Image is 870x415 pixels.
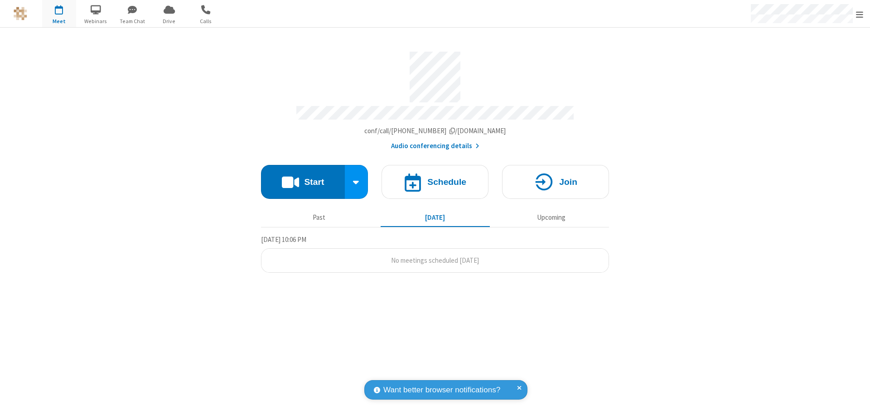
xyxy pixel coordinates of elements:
[559,178,577,186] h4: Join
[14,7,27,20] img: QA Selenium DO NOT DELETE OR CHANGE
[364,126,506,135] span: Copy my meeting room link
[79,17,113,25] span: Webinars
[261,235,306,244] span: [DATE] 10:06 PM
[116,17,150,25] span: Team Chat
[261,234,609,273] section: Today's Meetings
[152,17,186,25] span: Drive
[391,141,479,151] button: Audio conferencing details
[304,178,324,186] h4: Start
[345,165,368,199] div: Start conference options
[189,17,223,25] span: Calls
[382,165,488,199] button: Schedule
[265,209,374,226] button: Past
[427,178,466,186] h4: Schedule
[497,209,606,226] button: Upcoming
[502,165,609,199] button: Join
[261,165,345,199] button: Start
[381,209,490,226] button: [DATE]
[42,17,76,25] span: Meet
[383,384,500,396] span: Want better browser notifications?
[391,256,479,265] span: No meetings scheduled [DATE]
[364,126,506,136] button: Copy my meeting room linkCopy my meeting room link
[261,45,609,151] section: Account details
